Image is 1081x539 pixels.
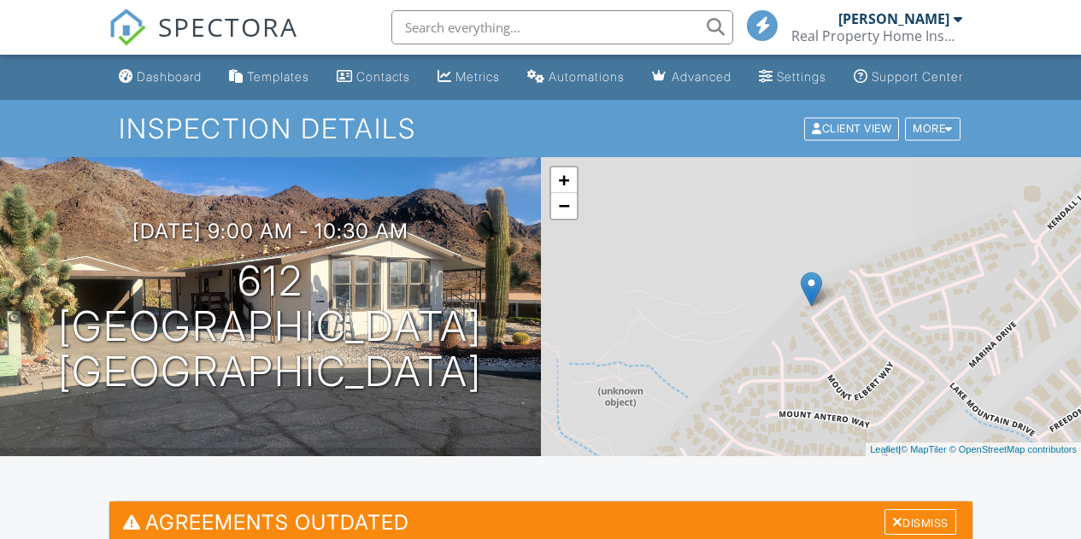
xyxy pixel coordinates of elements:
a: Automations (Basic) [520,62,632,93]
div: Settings [777,69,826,84]
input: Search everything... [391,10,733,44]
a: Leaflet [870,444,898,454]
span: SPECTORA [158,9,298,44]
a: SPECTORA [109,23,298,59]
div: Client View [804,117,899,140]
div: Support Center [872,69,963,84]
a: Advanced [645,62,738,93]
a: Settings [752,62,833,93]
h3: [DATE] 9:00 am - 10:30 am [132,220,408,243]
a: © OpenStreetMap contributors [949,444,1077,454]
img: The Best Home Inspection Software - Spectora [109,9,146,46]
div: Dashboard [137,69,202,84]
div: Dismiss [884,509,956,536]
h1: Inspection Details [119,114,961,144]
div: | [866,442,1081,457]
a: Support Center [847,62,970,93]
a: Zoom out [551,193,577,219]
a: Metrics [431,62,507,93]
div: Templates [247,69,309,84]
div: Advanced [672,69,731,84]
a: Contacts [330,62,417,93]
a: Dashboard [112,62,209,93]
a: © MapTiler [901,444,947,454]
div: More [905,117,961,140]
div: Metrics [455,69,500,84]
a: Client View [802,121,903,134]
a: Templates [222,62,316,93]
a: Zoom in [551,167,577,193]
div: Real Property Home Inspections LLC [791,27,962,44]
div: Contacts [356,69,410,84]
div: [PERSON_NAME] [838,10,949,27]
div: Automations [549,69,625,84]
h1: 612 [GEOGRAPHIC_DATA] [GEOGRAPHIC_DATA] [27,259,514,394]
